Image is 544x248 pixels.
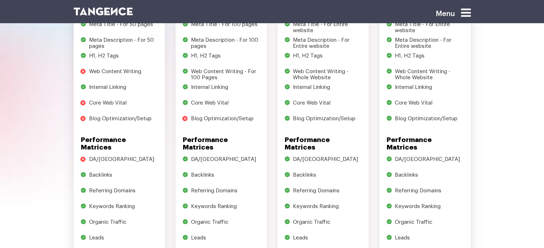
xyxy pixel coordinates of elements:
[89,37,158,49] li: Meta Description - For 50 pages
[293,53,362,64] li: H1, H2 Tags
[395,100,464,111] li: Core Web Vital
[293,219,362,231] li: Organic Traffic
[293,188,362,199] li: Referring Domains
[191,84,260,96] li: Internal Linking
[293,203,362,215] li: Keywords Ranking
[81,136,158,151] h5: Performance Matrices
[89,156,158,168] li: DA/[GEOGRAPHIC_DATA]
[293,69,362,80] li: Web Content Writing - Whole Website
[191,37,260,49] li: Meta Description - For 100 pages
[293,37,362,49] li: Meta Description - For Entire website
[89,172,158,183] li: Backlinks
[395,203,464,215] li: Keywords Ranking
[89,188,158,199] li: Referring Domains
[293,156,362,168] li: DA/[GEOGRAPHIC_DATA]
[293,235,362,246] li: Leads
[191,203,260,215] li: Keywords Ranking
[89,116,158,127] li: Blog Optimization/Setup
[89,84,158,96] li: Internal Linking
[191,172,260,183] li: Backlinks
[191,219,260,231] li: Organic Traffic
[293,116,362,127] li: Blog Optimization/Setup
[191,53,260,64] li: H1, H2 Tags
[191,69,260,80] li: Web Content Writing - For 100 Pages
[191,21,260,33] li: Meta Title - For 100 pages
[191,235,260,246] li: Leads
[74,7,133,15] img: logo SVG
[293,84,362,96] li: Internal Linking
[395,172,464,183] li: Backlinks
[89,21,158,33] li: Meta Title - For 50 pages
[285,136,362,151] h5: Performance Matrices
[89,219,158,231] li: Organic Traffic
[191,100,260,111] li: Core Web Vital
[395,37,464,49] li: Meta Description - For Entire website
[191,156,260,168] li: DA/[GEOGRAPHIC_DATA]
[395,21,464,33] li: Meta Title - For Entire website
[89,203,158,215] li: Keywords Ranking
[395,156,464,168] li: DA/[GEOGRAPHIC_DATA]
[395,219,464,231] li: Organic Traffic
[191,116,260,127] li: Blog Optimization/Setup
[395,84,464,96] li: Internal Linking
[395,69,464,80] li: Web Content Writing - Whole Website
[89,235,158,246] li: Leads
[395,188,464,199] li: Referring Domains
[395,53,464,64] li: H1, H2 Tags
[191,188,260,199] li: Referring Domains
[183,136,260,151] h5: Performance Matrices
[293,100,362,111] li: Core Web Vital
[387,136,464,151] h5: Performance Matrices
[395,235,464,246] li: Leads
[293,172,362,183] li: Backlinks
[89,69,158,80] li: Web Content Writing
[89,100,158,111] li: Core Web Vital
[89,53,158,64] li: H1, H2 Tags
[293,21,362,33] li: Meta Title - For Entire website
[395,116,464,127] li: Blog Optimization/Setup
